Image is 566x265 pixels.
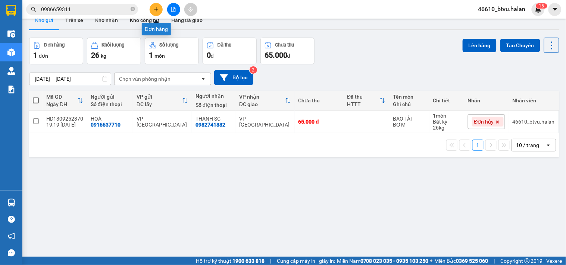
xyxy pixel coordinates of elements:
[165,11,209,29] button: Hàng đã giao
[102,42,125,48] div: Khối lượng
[154,7,159,12] span: plus
[239,94,285,100] div: VP nhận
[196,116,232,122] div: THANH SC
[239,101,285,107] div: ĐC giao
[9,9,65,47] img: logo.jpg
[214,70,253,85] button: Bộ lọc
[494,257,495,265] span: |
[8,233,15,240] span: notification
[196,122,225,128] div: 0982741882
[137,116,188,128] div: VP [GEOGRAPHIC_DATA]
[433,125,460,131] div: 26 kg
[150,3,163,16] button: plus
[347,94,379,100] div: Đã thu
[133,91,192,111] th: Toggle SortBy
[160,42,179,48] div: Số lượng
[513,119,555,125] div: 46610_btvu.halan
[200,76,206,82] svg: open
[46,116,83,122] div: HD1309252370
[456,258,488,264] strong: 0369 525 060
[235,91,294,111] th: Toggle SortBy
[70,18,312,28] li: 271 - [PERSON_NAME] - [GEOGRAPHIC_DATA] - [GEOGRAPHIC_DATA]
[435,257,488,265] span: Miền Bắc
[207,51,211,60] span: 0
[41,5,129,13] input: Tìm tên, số ĐT hoặc mã đơn
[131,6,135,13] span: close-circle
[287,53,290,59] span: đ
[239,116,291,128] div: VP [GEOGRAPHIC_DATA]
[298,98,340,103] div: Chưa thu
[539,3,542,9] span: 1
[59,11,89,29] button: Trên xe
[472,140,484,151] button: 1
[468,98,505,103] div: Nhãn
[337,257,429,265] span: Miền Nam
[91,101,129,107] div: Số điện thoại
[91,122,121,128] div: 0916637710
[500,39,540,52] button: Tạo Chuyến
[87,38,141,64] button: Khối lượng26kg
[347,101,379,107] div: HTTT
[232,258,265,264] strong: 1900 633 818
[46,122,83,128] div: 19:19 [DATE]
[44,42,65,48] div: Đơn hàng
[145,38,199,64] button: Số lượng1món
[46,101,77,107] div: Ngày ĐH
[265,51,287,60] span: 65.000
[525,258,530,264] span: copyright
[7,86,15,93] img: solution-icon
[149,51,153,60] span: 1
[270,257,271,265] span: |
[474,118,494,125] span: Đơn hủy
[7,67,15,75] img: warehouse-icon
[137,101,182,107] div: ĐC lấy
[91,116,129,122] div: HOÀ
[8,216,15,223] span: question-circle
[360,258,429,264] strong: 0708 023 035 - 0935 103 250
[91,51,99,60] span: 26
[211,53,214,59] span: đ
[393,116,425,128] div: BAO TẢI BƠM
[393,101,425,107] div: Ghi chú
[196,257,265,265] span: Hỗ trợ kỹ thuật:
[131,7,135,11] span: close-circle
[119,75,171,83] div: Chọn văn phòng nhận
[9,51,111,76] b: GỬI : VP [GEOGRAPHIC_DATA]
[433,119,460,125] div: Bất kỳ
[43,91,87,111] th: Toggle SortBy
[91,94,129,100] div: Người gửi
[89,11,124,29] button: Kho nhận
[46,94,77,100] div: Mã GD
[39,53,48,59] span: đơn
[275,42,294,48] div: Chưa thu
[516,141,540,149] div: 10 / trang
[7,30,15,38] img: warehouse-icon
[167,3,180,16] button: file-add
[7,199,15,207] img: warehouse-icon
[218,42,231,48] div: Đã thu
[124,11,165,29] button: Kho công nợ
[6,5,16,16] img: logo-vxr
[137,94,182,100] div: VP gửi
[29,11,59,29] button: Kho gửi
[536,3,547,9] sup: 15
[463,39,497,52] button: Lên hàng
[298,119,340,125] div: 65.000 đ
[433,98,460,103] div: Chi tiết
[29,38,83,64] button: Đơn hàng1đơn
[184,3,197,16] button: aim
[542,3,544,9] span: 5
[277,257,335,265] span: Cung cấp máy in - giấy in:
[535,6,542,13] img: icon-new-feature
[154,53,165,59] span: món
[513,98,555,103] div: Nhân viên
[260,38,315,64] button: Chưa thu65.000đ
[29,73,111,85] input: Select a date range.
[7,48,15,56] img: warehouse-icon
[8,249,15,256] span: message
[431,259,433,262] span: ⚪️
[188,7,193,12] span: aim
[101,53,106,59] span: kg
[393,94,425,100] div: Tên món
[196,102,232,108] div: Số điện thoại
